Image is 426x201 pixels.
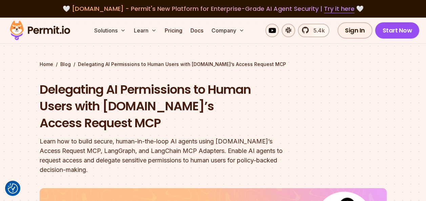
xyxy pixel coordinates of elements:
[188,24,206,37] a: Docs
[40,137,300,175] div: Learn how to build secure, human-in-the-loop AI agents using [DOMAIN_NAME]’s Access Request MCP, ...
[16,4,410,14] div: 🤍 🤍
[162,24,185,37] a: Pricing
[72,4,354,13] span: [DOMAIN_NAME] - Permit's New Platform for Enterprise-Grade AI Agent Security |
[40,61,53,68] a: Home
[324,4,354,13] a: Try it here
[131,24,159,37] button: Learn
[338,22,372,39] a: Sign In
[92,24,128,37] button: Solutions
[298,24,329,37] a: 5.4k
[60,61,71,68] a: Blog
[40,81,300,132] h1: Delegating AI Permissions to Human Users with [DOMAIN_NAME]’s Access Request MCP
[375,22,420,39] a: Start Now
[7,19,73,42] img: Permit logo
[309,26,325,35] span: 5.4k
[209,24,247,37] button: Company
[8,183,18,194] button: Consent Preferences
[40,61,387,68] div: / /
[8,183,18,194] img: Revisit consent button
